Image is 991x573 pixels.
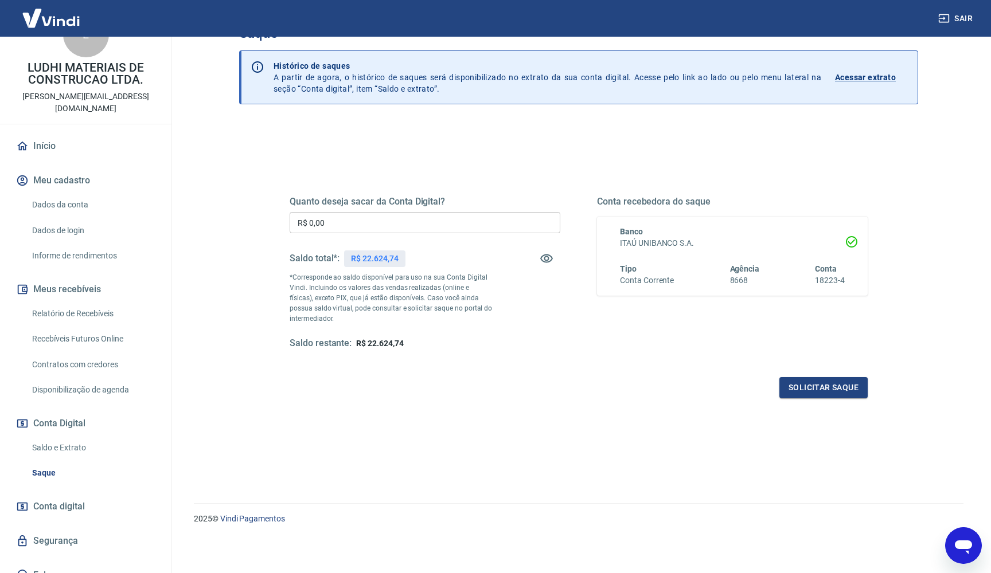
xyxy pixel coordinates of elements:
[290,196,560,207] h5: Quanto deseja sacar da Conta Digital?
[945,527,982,564] iframe: Botão para abrir a janela de mensagens, conversa em andamento
[835,60,908,95] a: Acessar extrato
[274,60,821,95] p: A partir de agora, o histórico de saques será disponibilizado no extrato da sua conta digital. Ac...
[14,168,158,193] button: Meu cadastro
[290,253,340,264] h5: Saldo total*:
[28,219,158,242] a: Dados de login
[274,60,821,72] p: Histórico de saques
[730,264,760,273] span: Agência
[9,62,162,86] p: LUDHI MATERIAIS DE CONSTRUCAO LTDA.
[33,499,85,515] span: Conta digital
[597,196,868,207] h5: Conta recebedora do saque
[835,72,896,83] p: Acessar extrato
[936,8,977,29] button: Sair
[28,436,158,460] a: Saldo e Extrato
[220,514,285,523] a: Vindi Pagamentos
[28,353,158,376] a: Contratos com credores
[730,274,760,286] h6: 8668
[194,513,963,525] p: 2025 ©
[356,339,403,348] span: R$ 22.624,74
[14,277,158,302] button: Meus recebíveis
[620,274,674,286] h6: Conta Corrente
[14,494,158,519] a: Conta digital
[14,411,158,436] button: Conta Digital
[815,264,837,273] span: Conta
[290,272,493,324] p: *Corresponde ao saldo disponível para uso na sua Conta Digital Vindi. Incluindo os valores das ve...
[14,528,158,554] a: Segurança
[28,461,158,485] a: Saque
[815,274,845,286] h6: 18223-4
[620,227,643,236] span: Banco
[290,337,352,350] h5: Saldo restante:
[620,237,845,249] h6: ITAÚ UNIBANCO S.A.
[779,377,868,398] button: Solicitar saque
[28,193,158,217] a: Dados da conta
[28,302,158,325] a: Relatório de Recebíveis
[9,91,162,115] p: [PERSON_NAME][EMAIL_ADDRESS][DOMAIN_NAME]
[28,327,158,351] a: Recebíveis Futuros Online
[14,1,88,36] img: Vindi
[14,134,158,159] a: Início
[28,378,158,402] a: Disponibilização de agenda
[351,253,398,265] p: R$ 22.624,74
[620,264,637,273] span: Tipo
[28,244,158,268] a: Informe de rendimentos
